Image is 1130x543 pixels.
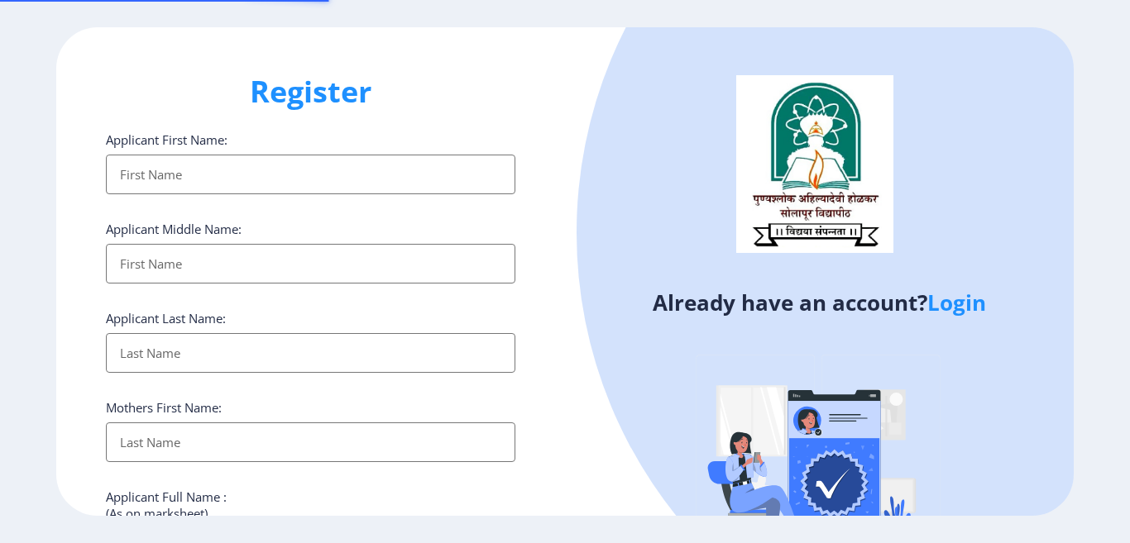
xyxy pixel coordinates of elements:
[106,131,227,148] label: Applicant First Name:
[106,155,515,194] input: First Name
[106,488,227,522] label: Applicant Full Name : (As on marksheet)
[106,221,242,237] label: Applicant Middle Name:
[106,333,515,373] input: Last Name
[106,72,515,112] h1: Register
[927,288,986,317] a: Login
[577,289,1061,316] h4: Already have an account?
[106,422,515,462] input: Last Name
[106,399,222,416] label: Mothers First Name:
[106,310,226,326] label: Applicant Last Name:
[106,244,515,283] input: First Name
[736,75,893,252] img: logo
